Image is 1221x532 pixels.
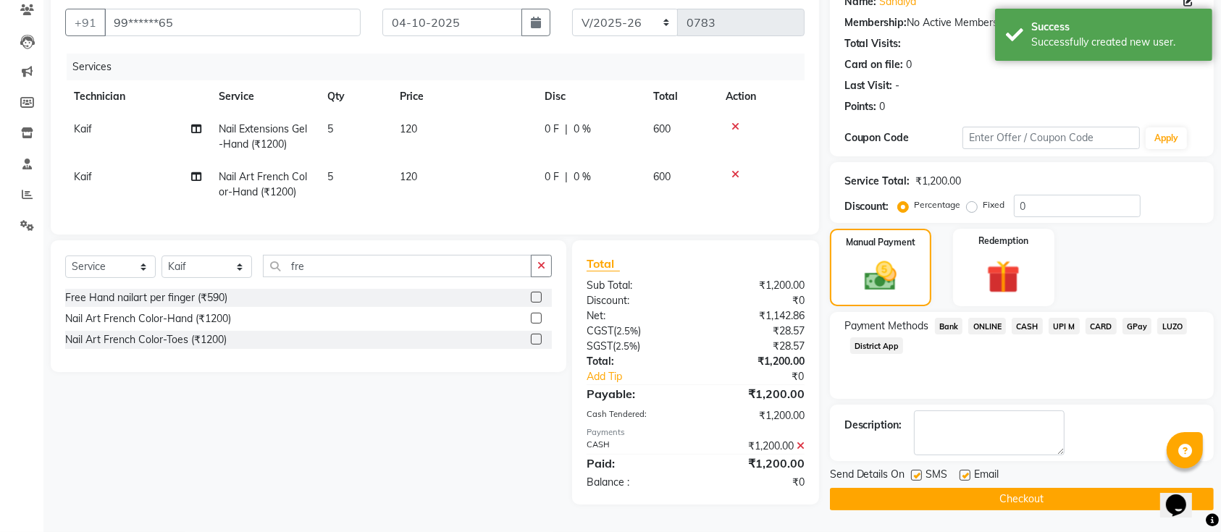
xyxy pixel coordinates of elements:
div: 0 [907,57,912,72]
button: Apply [1146,127,1187,149]
span: CASH [1012,318,1043,334]
span: CARD [1086,318,1117,334]
span: Send Details On [830,467,905,485]
input: Search by Name/Mobile/Email/Code [104,9,361,36]
div: ₹1,200.00 [695,439,815,454]
th: Qty [319,80,391,113]
div: Discount: [576,293,695,308]
div: Points: [844,99,877,114]
div: ₹1,200.00 [695,385,815,402]
label: Fixed [983,198,1005,211]
div: ₹0 [695,293,815,308]
span: UPI M [1049,318,1080,334]
iframe: chat widget [1160,474,1207,518]
span: 0 F [545,169,559,185]
span: LUZO [1157,318,1187,334]
div: Card on file: [844,57,904,72]
div: Balance : [576,475,695,490]
span: 600 [653,122,671,135]
div: ₹0 [716,369,815,384]
div: Total Visits: [844,36,902,51]
span: 2.5% [616,340,637,352]
span: Bank [935,318,963,334]
span: 0 % [574,122,591,137]
div: ₹1,200.00 [695,354,815,369]
span: 5 [327,122,333,135]
span: CGST [587,324,613,337]
th: Disc [536,80,645,113]
div: Success [1031,20,1201,35]
div: 0 [880,99,886,114]
div: ₹0 [695,475,815,490]
div: Successfully created new user. [1031,35,1201,50]
span: ONLINE [968,318,1006,334]
div: ₹1,200.00 [916,174,962,189]
input: Search or Scan [263,255,532,277]
span: 120 [400,122,417,135]
th: Price [391,80,536,113]
div: Last Visit: [844,78,893,93]
input: Enter Offer / Coupon Code [962,127,1140,149]
div: CASH [576,439,695,454]
span: District App [850,337,904,354]
div: Nail Art French Color-Toes (₹1200) [65,332,227,347]
span: Payment Methods [844,318,929,334]
span: Kaif [74,122,92,135]
div: Payable: [576,385,695,402]
div: Total: [576,354,695,369]
th: Service [210,80,319,113]
span: 0 % [574,169,591,185]
div: ( ) [576,339,695,354]
span: SGST [587,339,613,352]
div: ₹1,200.00 [695,408,815,423]
div: ₹28.57 [695,324,815,339]
div: ₹1,200.00 [695,278,815,293]
th: Technician [65,80,210,113]
div: Cash Tendered: [576,408,695,423]
div: Description: [844,418,902,433]
button: +91 [65,9,106,36]
div: ₹28.57 [695,339,815,354]
span: 5 [327,170,333,183]
span: Nail Art French Color-Hand (₹1200) [219,170,307,198]
label: Redemption [978,235,1028,248]
div: Nail Art French Color-Hand (₹1200) [65,311,231,326]
div: Membership: [844,15,907,30]
span: GPay [1123,318,1152,334]
label: Percentage [915,198,961,211]
span: 0 F [545,122,559,137]
div: Net: [576,308,695,324]
div: Service Total: [844,174,910,189]
div: ( ) [576,324,695,339]
div: Services [67,54,815,80]
label: Manual Payment [846,236,915,249]
div: Free Hand nailart per finger (₹590) [65,290,227,305]
img: _cash.svg [855,258,907,295]
div: - [896,78,900,93]
div: No Active Membership [844,15,1199,30]
div: Coupon Code [844,130,962,145]
div: Paid: [576,455,695,472]
span: 2.5% [616,325,638,337]
span: Email [975,467,999,485]
span: Nail Extensions Gel-Hand (₹1200) [219,122,307,151]
button: Checkout [830,488,1214,510]
th: Action [717,80,805,113]
span: Total [587,256,620,271]
div: ₹1,142.86 [695,308,815,324]
span: | [565,169,568,185]
a: Add Tip [576,369,716,384]
span: SMS [926,467,948,485]
div: Sub Total: [576,278,695,293]
span: Kaif [74,170,92,183]
div: Payments [587,426,805,439]
div: ₹1,200.00 [695,455,815,472]
span: 600 [653,170,671,183]
div: Discount: [844,199,889,214]
span: | [565,122,568,137]
span: 120 [400,170,417,183]
th: Total [645,80,717,113]
img: _gift.svg [976,256,1031,297]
